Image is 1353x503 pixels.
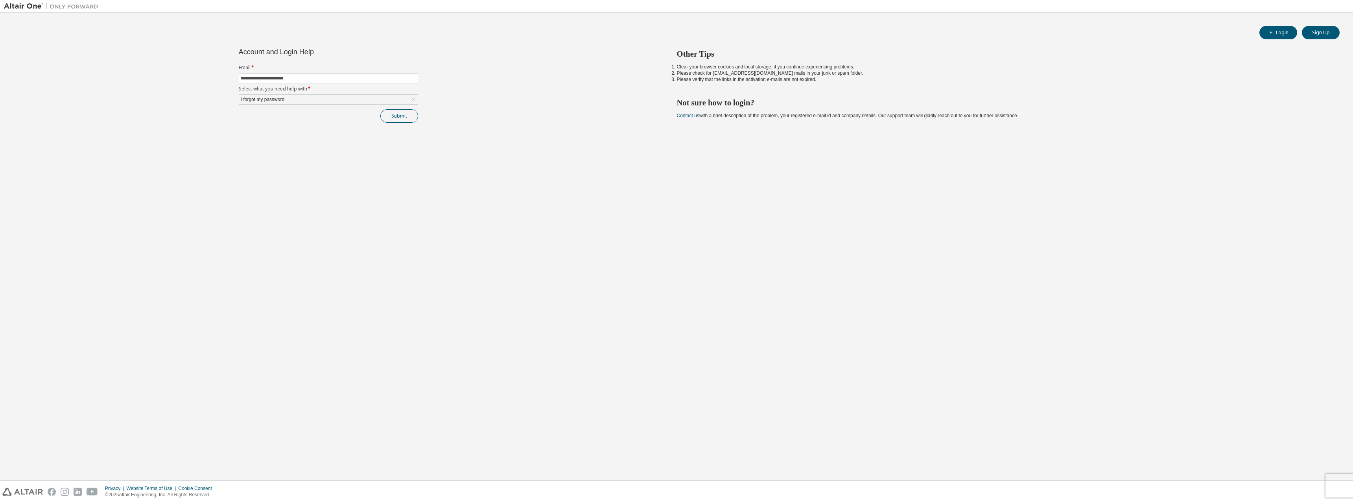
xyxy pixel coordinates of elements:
[105,492,217,498] p: © 2025 Altair Engineering, Inc. All Rights Reserved.
[74,488,82,496] img: linkedin.svg
[677,64,1326,70] li: Clear your browser cookies and local storage, if you continue experiencing problems.
[239,49,382,55] div: Account and Login Help
[87,488,98,496] img: youtube.svg
[105,485,126,492] div: Privacy
[677,76,1326,83] li: Please verify that the links in the activation e-mails are not expired.
[380,109,418,123] button: Submit
[240,95,286,104] div: I forgot my password
[2,488,43,496] img: altair_logo.svg
[61,488,69,496] img: instagram.svg
[677,98,1326,108] h2: Not sure how to login?
[239,95,418,104] div: I forgot my password
[677,113,1018,118] span: with a brief description of the problem, your registered e-mail id and company details. Our suppo...
[677,70,1326,76] li: Please check for [EMAIL_ADDRESS][DOMAIN_NAME] mails in your junk or spam folder.
[126,485,178,492] div: Website Terms of Use
[239,86,418,92] label: Select what you need help with
[4,2,102,10] img: Altair One
[677,49,1326,59] h2: Other Tips
[239,64,418,71] label: Email
[1259,26,1297,39] button: Login
[48,488,56,496] img: facebook.svg
[178,485,216,492] div: Cookie Consent
[1302,26,1340,39] button: Sign Up
[677,113,699,118] a: Contact us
